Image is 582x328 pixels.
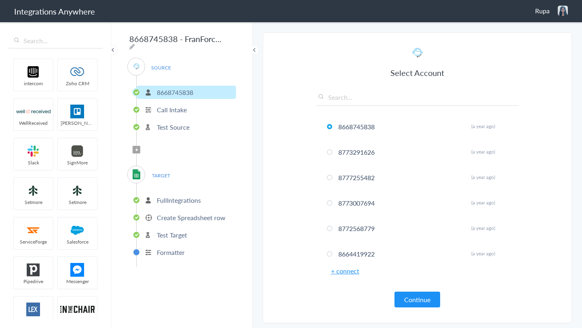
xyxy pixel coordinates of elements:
img: 3f8232b5-f881-40ab-8fd5-0b149958dcdc.jpeg [558,6,568,16]
img: inch-logo.svg [60,303,95,316]
span: intercom [14,80,53,87]
img: salesforce-logo.svg [60,223,95,237]
span: Slack [14,159,53,166]
img: setmoreNew.jpg [60,184,95,198]
span: TARGET [145,170,176,181]
img: serviceforge-icon.png [16,223,51,237]
img: signmore-logo.png [60,144,95,158]
p: Formatter [157,248,185,257]
img: trello.png [60,105,95,118]
span: (a year ago) [471,250,495,257]
h1: Integrations Anywhere [14,6,95,17]
span: Messenger [58,278,97,285]
span: (a year ago) [471,123,495,130]
img: Answering_service.png [409,45,426,61]
img: FBM.png [60,263,95,277]
img: Answering_service.png [131,61,141,71]
h3: Select Account [316,67,519,78]
img: slack-logo.svg [16,144,51,158]
span: Setmore [14,199,53,206]
span: Salesforce [58,238,97,245]
span: Pipedrive [14,278,53,285]
span: [PERSON_NAME] [58,120,97,126]
span: SignMore [58,159,97,166]
button: Continue [394,292,440,307]
p: FullIntegrations [157,196,201,205]
p: Test Target [157,230,187,240]
span: Setmore [58,199,97,206]
p: Test Source [157,122,190,132]
span: SOURCE [145,62,176,73]
img: zoho-logo.svg [60,65,95,79]
input: Search... [8,33,103,48]
img: lex-app-logo.svg [16,303,51,316]
img: wr-logo.svg [16,105,51,118]
img: intercom-logo.svg [16,65,51,79]
p: Call Intake [157,105,187,114]
span: Zoho CRM [58,80,97,87]
p: Create Spreadsheet row [157,213,226,222]
span: WellReceived [14,120,53,126]
span: (a year ago) [471,199,495,206]
span: (a year ago) [471,174,495,181]
span: Rupa [535,6,550,15]
span: (a year ago) [471,148,495,155]
span: In the Chair [58,317,97,324]
img: setmoreNew.jpg [16,184,51,198]
a: + connect [331,266,359,275]
p: 8668745838 [157,88,193,97]
span: ServiceForge [14,238,53,245]
input: Search... [316,93,519,106]
span: (a year ago) [471,225,495,231]
img: pipedrive.png [16,263,51,277]
span: LEX Reception [14,317,53,324]
img: GoogleSheetLogo.png [131,169,141,179]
